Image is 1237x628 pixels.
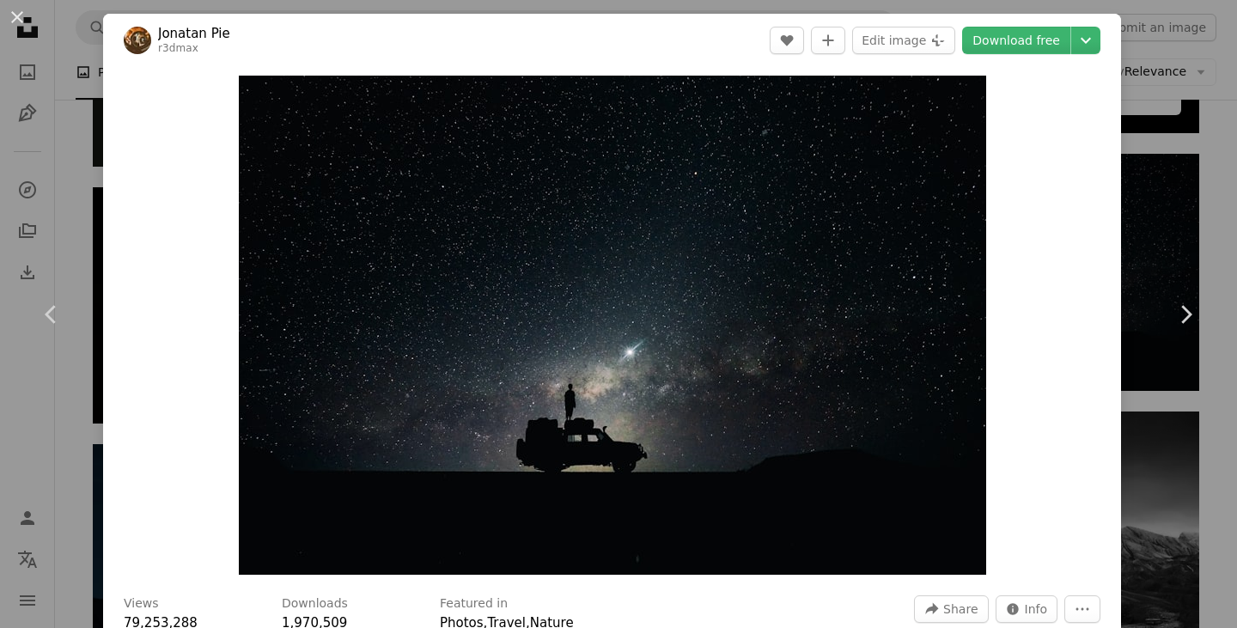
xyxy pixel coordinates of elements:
h3: Views [124,595,159,613]
button: Choose download size [1071,27,1100,54]
img: silhouette of off-road car [239,76,986,575]
a: r3dmax [158,42,198,54]
span: Share [943,596,978,622]
img: Go to Jonatan Pie's profile [124,27,151,54]
button: More Actions [1064,595,1100,623]
button: Like [770,27,804,54]
h3: Featured in [440,595,508,613]
span: Info [1025,596,1048,622]
a: Download free [962,27,1070,54]
button: Edit image [852,27,955,54]
a: Next [1134,232,1237,397]
h3: Downloads [282,595,348,613]
button: Share this image [914,595,988,623]
button: Zoom in on this image [239,76,986,575]
button: Stats about this image [996,595,1058,623]
a: Jonatan Pie [158,25,230,42]
button: Add to Collection [811,27,845,54]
